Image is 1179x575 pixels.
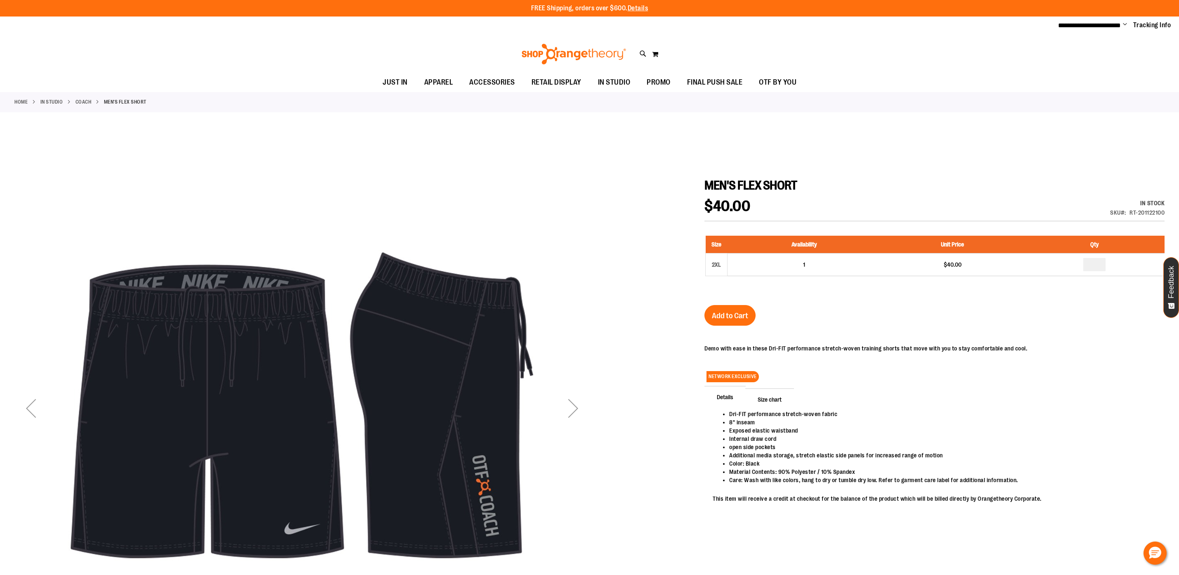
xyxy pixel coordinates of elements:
[885,260,1021,269] div: $40.00
[713,495,1156,503] p: This item will receive a credit at checkout for the balance of the product which will be billed d...
[14,98,28,106] a: Home
[728,236,881,253] th: Availability
[1133,21,1171,30] a: Tracking Info
[1167,266,1175,298] span: Feedback
[590,73,639,92] a: IN STUDIO
[374,73,416,92] a: JUST IN
[531,4,648,13] p: FREE Shipping, orders over $600.
[76,98,92,106] a: Coach
[532,73,581,92] span: RETAIL DISPLAY
[687,73,743,92] span: FINAL PUSH SALE
[729,476,1156,484] li: Care: Wash with like colors, hang to dry or tumble dry low. Refer to garment care label for addit...
[704,198,750,215] span: $40.00
[710,258,723,271] div: 2XL
[628,5,648,12] a: Details
[1025,236,1165,253] th: Qty
[729,459,1156,468] li: Color: Black
[1144,542,1167,565] button: Hello, have a question? Let’s chat.
[469,73,515,92] span: ACCESSORIES
[647,73,671,92] span: PROMO
[706,371,759,382] span: NETWORK EXCLUSIVE
[1123,21,1127,29] button: Account menu
[745,388,794,410] span: Size chart
[704,178,797,192] span: MEN'S FLEX SHORT
[803,261,805,268] span: 1
[1110,199,1165,207] div: Availability
[679,73,751,92] a: FINAL PUSH SALE
[1110,209,1126,216] strong: SKU
[704,386,746,407] span: Details
[751,73,805,92] a: OTF BY YOU
[40,98,63,106] a: IN STUDIO
[424,73,453,92] span: APPAREL
[704,305,756,326] button: Add to Cart
[104,98,146,106] strong: MEN'S FLEX SHORT
[729,418,1156,426] li: 8" inseam
[881,236,1025,253] th: Unit Price
[712,311,748,320] span: Add to Cart
[704,344,1027,353] p: Demo with ease in these Dri-FIT performance stretch-woven training shorts that move with you to s...
[461,73,523,92] a: ACCESSORIES
[729,451,1156,459] li: Additional media storage, stretch elastic side panels for increased range of motion
[729,443,1156,451] li: open side pockets
[523,73,590,92] a: RETAIL DISPLAY
[729,468,1156,476] li: Material Contents: 90% Polyester / 10% Spandex
[729,410,1156,418] li: Dri-FIT performance stretch-woven fabric
[729,435,1156,443] li: Internal draw cord
[1129,208,1165,217] div: RT-201122100
[383,73,408,92] span: JUST IN
[638,73,679,92] a: PROMO
[598,73,631,92] span: IN STUDIO
[1110,199,1165,207] div: In stock
[520,44,627,64] img: Shop Orangetheory
[729,426,1156,435] li: Exposed elastic waistband
[706,236,728,253] th: Size
[416,73,461,92] a: APPAREL
[1163,257,1179,318] button: Feedback - Show survey
[759,73,796,92] span: OTF BY YOU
